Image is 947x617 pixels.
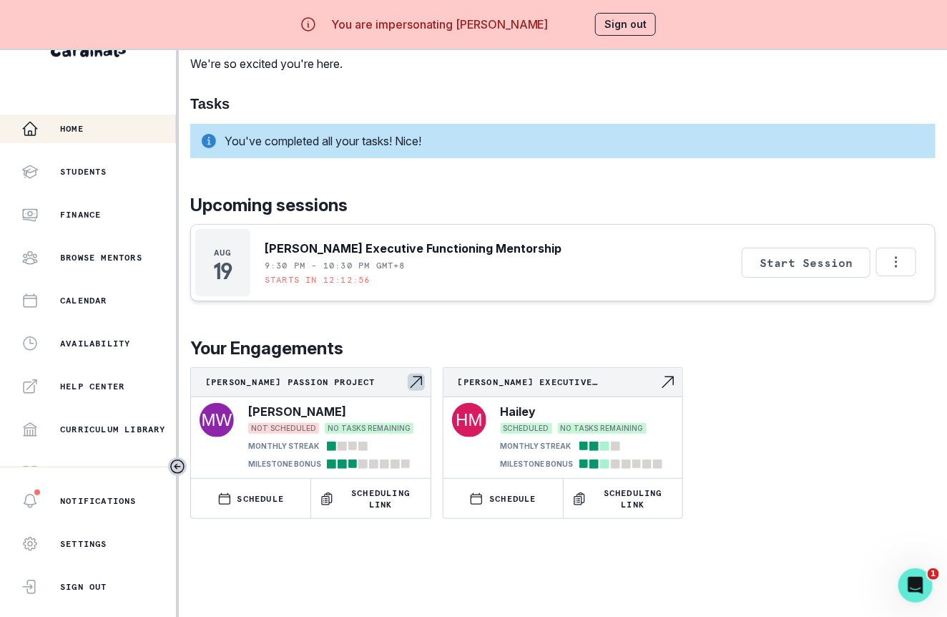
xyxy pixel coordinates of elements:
[190,55,445,72] p: We're so excited you're here.
[213,264,232,278] p: 19
[60,338,130,349] p: Availability
[60,166,107,178] p: Students
[659,374,677,391] svg: Navigate to engagement page
[214,247,232,258] p: Aug
[60,295,107,306] p: Calendar
[331,16,549,33] p: You are impersonating [PERSON_NAME]
[60,538,107,550] p: Settings
[168,457,187,476] button: Toggle sidebar
[265,260,406,271] p: 9:30 PM - 10:30 PM GMT+8
[190,193,936,218] p: Upcoming sessions
[408,374,425,391] svg: Navigate to engagement page
[190,124,936,158] div: You've completed all your tasks! Nice!
[898,568,933,603] iframe: Intercom live chat
[325,423,413,434] span: NO TASKS REMAINING
[928,568,939,580] span: 1
[564,479,683,518] button: Scheduling Link
[452,403,486,437] img: svg
[876,248,916,276] button: Options
[265,240,561,257] p: [PERSON_NAME] Executive Functioning Mentorship
[191,368,431,472] a: [PERSON_NAME] Passion ProjectNavigate to engagement page[PERSON_NAME]NOT SCHEDULEDNO TASKS REMAIN...
[190,95,936,112] h1: Tasks
[265,274,371,286] p: Starts in 12:12:56
[205,376,408,388] p: [PERSON_NAME] Passion Project
[558,423,647,434] span: NO TASKS REMAINING
[443,368,683,472] a: [PERSON_NAME] Executive Functioning MentorshipNavigate to engagement pageHaileySCHEDULEDNO TASKS ...
[458,376,660,388] p: [PERSON_NAME] Executive Functioning Mentorship
[190,336,936,361] p: Your Engagements
[237,493,285,505] p: SCHEDULE
[60,581,107,593] p: Sign Out
[340,487,422,510] p: Scheduling Link
[200,403,234,437] img: svg
[501,403,536,420] p: Hailey
[191,479,310,518] button: SCHEDULE
[595,13,656,36] button: Sign out
[60,495,137,507] p: Notifications
[501,459,574,470] p: MILESTONE BONUS
[501,441,571,452] p: MONTHLY STREAK
[489,493,536,505] p: SCHEDULE
[60,381,124,392] p: Help Center
[443,479,563,518] button: SCHEDULE
[248,441,319,452] p: MONTHLY STREAK
[248,423,319,434] span: NOT SCHEDULED
[501,423,552,434] span: SCHEDULED
[248,459,321,470] p: MILESTONE BONUS
[592,487,674,510] p: Scheduling Link
[60,252,142,263] p: Browse Mentors
[60,424,166,435] p: Curriculum Library
[60,209,101,220] p: Finance
[248,403,346,420] p: [PERSON_NAME]
[311,479,431,518] button: Scheduling Link
[742,248,870,278] button: Start Session
[60,123,84,135] p: Home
